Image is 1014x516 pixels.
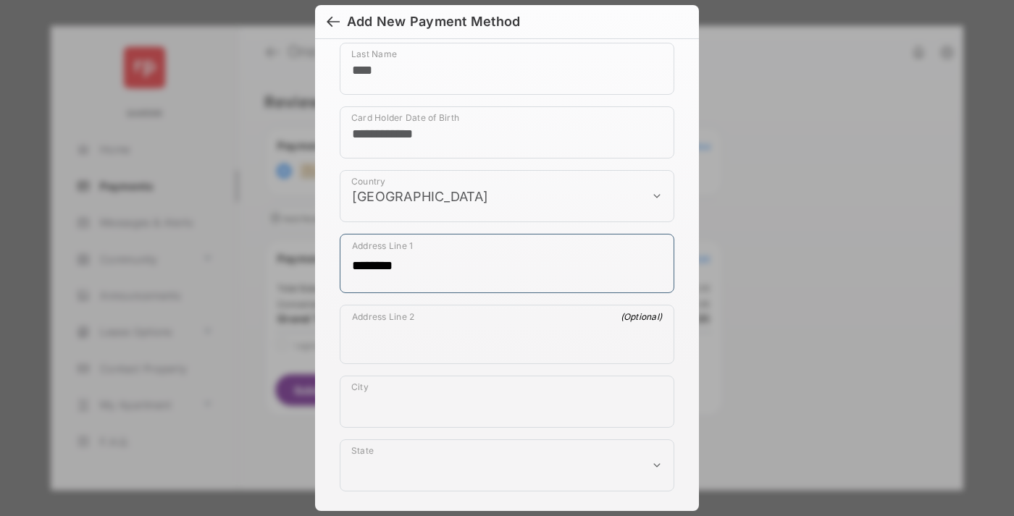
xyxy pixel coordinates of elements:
[340,170,674,222] div: payment_method_screening[postal_addresses][country]
[340,439,674,491] div: payment_method_screening[postal_addresses][administrativeArea]
[340,234,674,293] div: payment_method_screening[postal_addresses][addressLine1]
[340,305,674,364] div: payment_method_screening[postal_addresses][addressLine2]
[340,376,674,428] div: payment_method_screening[postal_addresses][locality]
[347,14,520,30] div: Add New Payment Method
